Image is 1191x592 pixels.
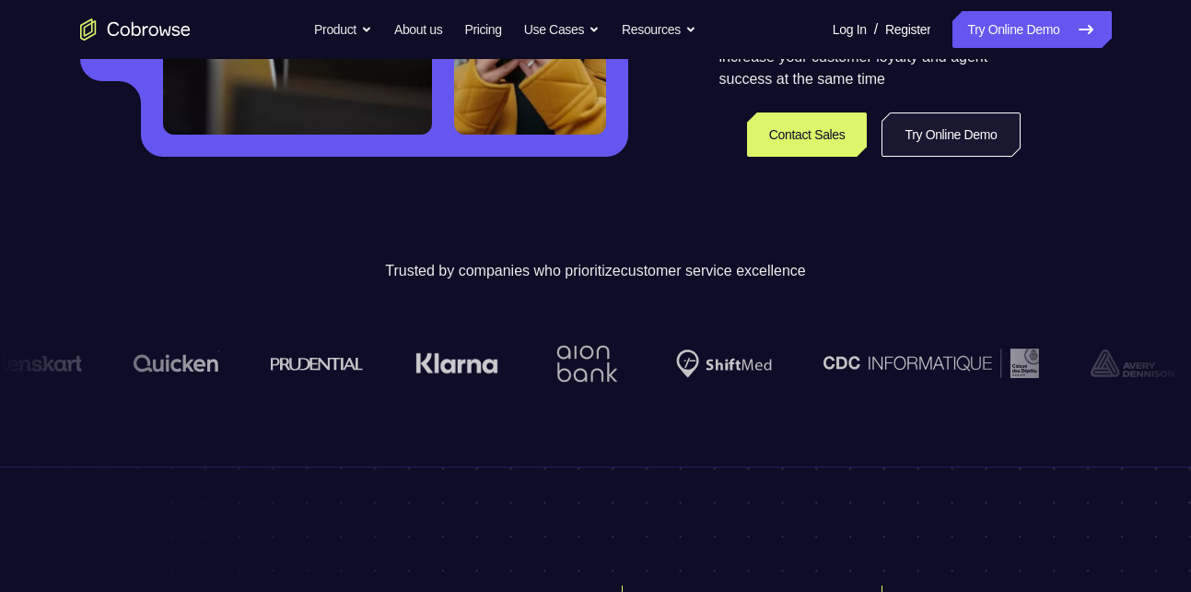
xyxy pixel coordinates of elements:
[821,349,1036,377] img: CDC Informatique
[464,11,501,48] a: Pricing
[874,18,878,41] span: /
[413,352,496,374] img: Klarna
[547,326,622,401] img: Aion Bank
[268,356,361,371] img: prudential
[882,112,1020,157] a: Try Online Demo
[833,11,867,48] a: Log In
[885,11,930,48] a: Register
[524,11,600,48] button: Use Cases
[80,18,191,41] a: Go to the home page
[621,263,806,278] span: customer service excellence
[622,11,696,48] button: Resources
[314,11,372,48] button: Product
[394,11,442,48] a: About us
[747,112,868,157] a: Contact Sales
[952,11,1111,48] a: Try Online Demo
[673,349,769,378] img: Shiftmed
